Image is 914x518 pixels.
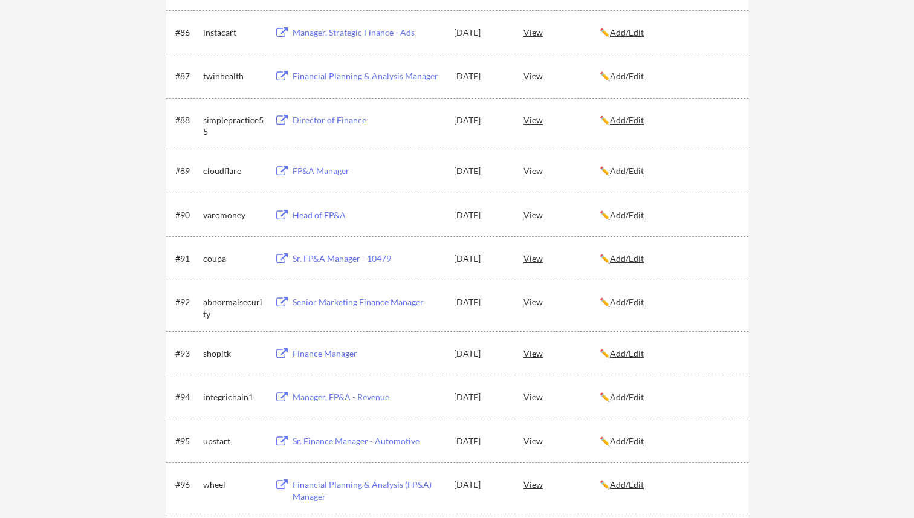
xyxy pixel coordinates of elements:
[203,348,264,360] div: shopltk
[203,479,264,491] div: wheel
[175,435,199,447] div: #95
[293,479,442,502] div: Financial Planning & Analysis (FP&A) Manager
[454,296,507,308] div: [DATE]
[293,114,442,126] div: Director of Finance
[523,342,600,364] div: View
[175,114,199,126] div: #88
[523,473,600,495] div: View
[175,165,199,177] div: #89
[293,209,442,221] div: Head of FP&A
[293,27,442,39] div: Manager, Strategic Finance - Ads
[610,71,644,81] u: Add/Edit
[523,291,600,312] div: View
[523,160,600,181] div: View
[600,391,737,403] div: ✏️
[175,348,199,360] div: #93
[454,348,507,360] div: [DATE]
[454,70,507,82] div: [DATE]
[600,165,737,177] div: ✏️
[454,479,507,491] div: [DATE]
[610,479,644,490] u: Add/Edit
[610,392,644,402] u: Add/Edit
[293,391,442,403] div: Manager, FP&A - Revenue
[293,435,442,447] div: Sr. Finance Manager - Automotive
[600,27,737,39] div: ✏️
[293,348,442,360] div: Finance Manager
[293,165,442,177] div: FP&A Manager
[203,391,264,403] div: integrichain1
[203,165,264,177] div: cloudflare
[610,253,644,264] u: Add/Edit
[454,114,507,126] div: [DATE]
[203,209,264,221] div: varomoney
[454,165,507,177] div: [DATE]
[523,247,600,269] div: View
[175,391,199,403] div: #94
[203,296,264,320] div: abnormalsecurity
[610,166,644,176] u: Add/Edit
[203,253,264,265] div: coupa
[293,296,442,308] div: Senior Marketing Finance Manager
[523,430,600,452] div: View
[523,21,600,43] div: View
[454,253,507,265] div: [DATE]
[600,209,737,221] div: ✏️
[175,253,199,265] div: #91
[175,479,199,491] div: #96
[203,435,264,447] div: upstart
[203,70,264,82] div: twinhealth
[175,209,199,221] div: #90
[610,27,644,37] u: Add/Edit
[175,70,199,82] div: #87
[203,27,264,39] div: instacart
[610,436,644,446] u: Add/Edit
[175,27,199,39] div: #86
[293,253,442,265] div: Sr. FP&A Manager - 10479
[600,70,737,82] div: ✏️
[610,348,644,358] u: Add/Edit
[454,435,507,447] div: [DATE]
[293,70,442,82] div: Financial Planning & Analysis Manager
[600,296,737,308] div: ✏️
[600,348,737,360] div: ✏️
[454,27,507,39] div: [DATE]
[610,297,644,307] u: Add/Edit
[523,386,600,407] div: View
[600,114,737,126] div: ✏️
[523,65,600,86] div: View
[523,109,600,131] div: View
[523,204,600,225] div: View
[454,391,507,403] div: [DATE]
[610,210,644,220] u: Add/Edit
[454,209,507,221] div: [DATE]
[175,296,199,308] div: #92
[610,115,644,125] u: Add/Edit
[600,435,737,447] div: ✏️
[600,479,737,491] div: ✏️
[600,253,737,265] div: ✏️
[203,114,264,138] div: simplepractice55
